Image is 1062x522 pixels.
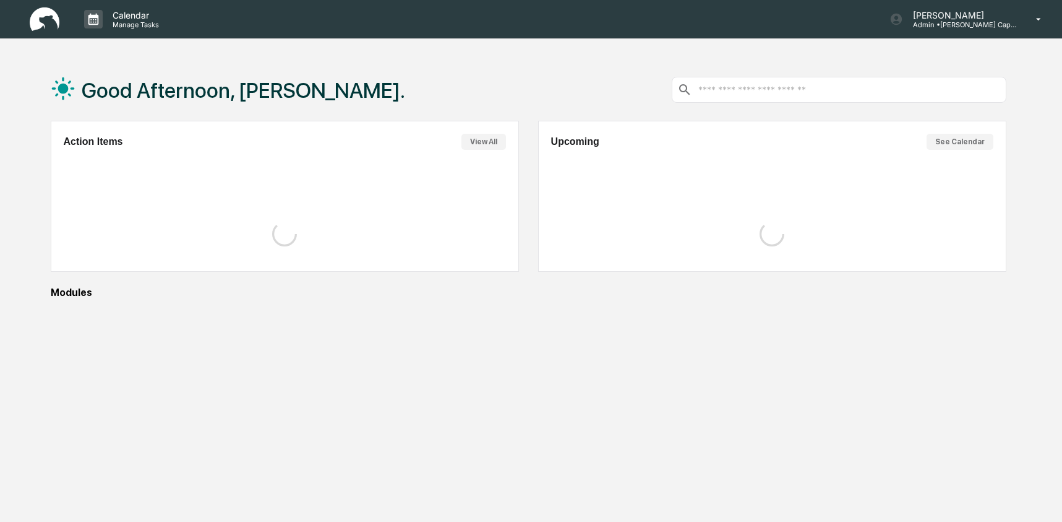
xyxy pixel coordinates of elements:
[103,10,165,20] p: Calendar
[551,136,599,147] h2: Upcoming
[30,7,59,32] img: logo
[82,78,405,103] h1: Good Afternoon, [PERSON_NAME].
[927,134,993,150] button: See Calendar
[51,287,1006,298] div: Modules
[903,20,1018,29] p: Admin • [PERSON_NAME] Capital
[903,10,1018,20] p: [PERSON_NAME]
[103,20,165,29] p: Manage Tasks
[64,136,123,147] h2: Action Items
[461,134,506,150] button: View All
